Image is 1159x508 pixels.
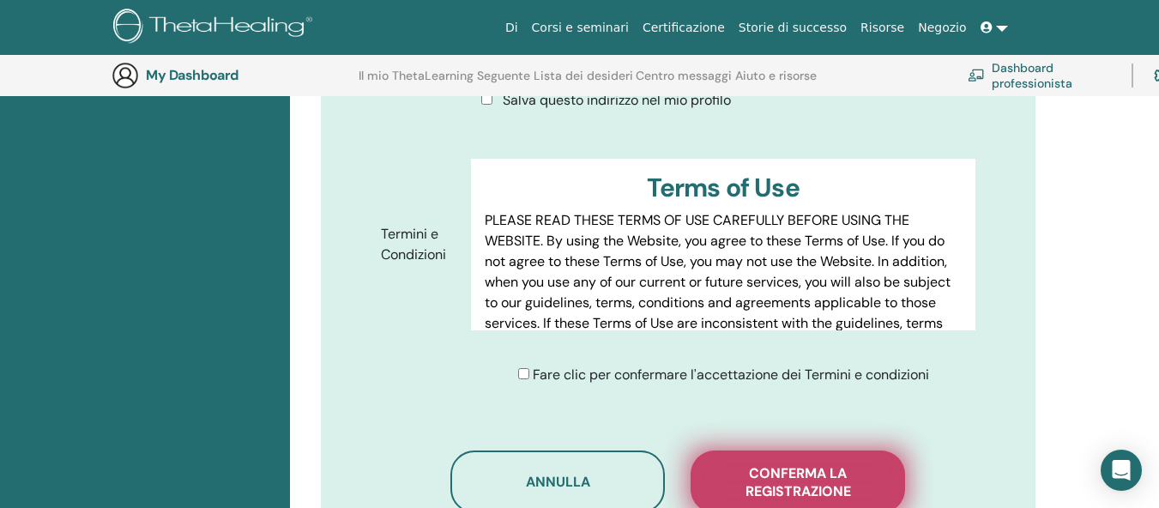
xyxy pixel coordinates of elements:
[968,69,985,82] img: chalkboard-teacher.svg
[485,210,962,375] p: PLEASE READ THESE TERMS OF USE CAREFULLY BEFORE USING THE WEBSITE. By using the Website, you agre...
[1101,450,1142,491] div: Open Intercom Messenger
[732,12,854,44] a: Storie di successo
[854,12,911,44] a: Risorse
[636,69,732,96] a: Centro messaggi
[477,69,530,96] a: Seguente
[485,172,962,203] h3: Terms of Use
[503,91,731,109] span: Salva questo indirizzo nel mio profilo
[534,69,633,96] a: Lista dei desideri
[359,69,474,96] a: Il mio ThetaLearning
[146,67,317,83] h3: My Dashboard
[911,12,973,44] a: Negozio
[968,57,1111,94] a: Dashboard professionista
[498,12,525,44] a: Di
[525,12,636,44] a: Corsi e seminari
[533,366,929,384] span: Fare clic per confermare l'accettazione dei Termini e condizioni
[368,218,472,271] label: Termini e Condizioni
[113,9,318,47] img: logo.png
[735,69,817,96] a: Aiuto e risorse
[636,12,732,44] a: Certificazione
[112,62,139,89] img: generic-user-icon.jpg
[526,473,590,491] span: Annulla
[712,464,884,500] span: Conferma la registrazione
